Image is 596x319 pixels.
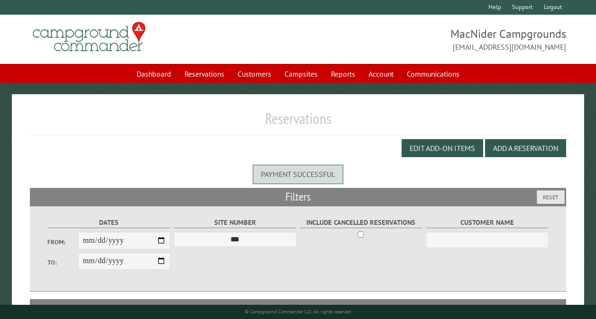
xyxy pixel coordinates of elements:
label: Site Number [174,217,296,228]
span: MacNider Campgrounds [EMAIL_ADDRESS][DOMAIN_NAME] [298,26,567,53]
a: Reservations [179,65,230,83]
a: Communications [401,65,465,83]
img: Campground Commander [30,18,148,55]
th: Dates [87,299,155,316]
a: Account [363,65,399,83]
th: Site [35,299,87,316]
button: Add a Reservation [485,139,566,157]
a: Campsites [279,65,323,83]
a: Customers [232,65,277,83]
a: Dashboard [131,65,177,83]
button: Edit Add-on Items [402,139,483,157]
div: Payment successful [253,165,343,184]
h1: Reservations [30,109,566,135]
button: Reset [537,190,565,204]
th: Edit [513,299,567,316]
th: Camper Details [155,299,314,316]
th: Customer [314,299,424,316]
th: Total [424,299,462,316]
label: Dates [47,217,170,228]
label: From: [47,238,78,247]
label: Include Cancelled Reservations [300,217,422,228]
label: To: [47,258,78,267]
a: Reports [325,65,361,83]
small: © Campground Commander LLC. All rights reserved. [245,309,352,315]
label: Customer Name [426,217,549,228]
h2: Filters [30,188,566,206]
th: Due [462,299,513,316]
